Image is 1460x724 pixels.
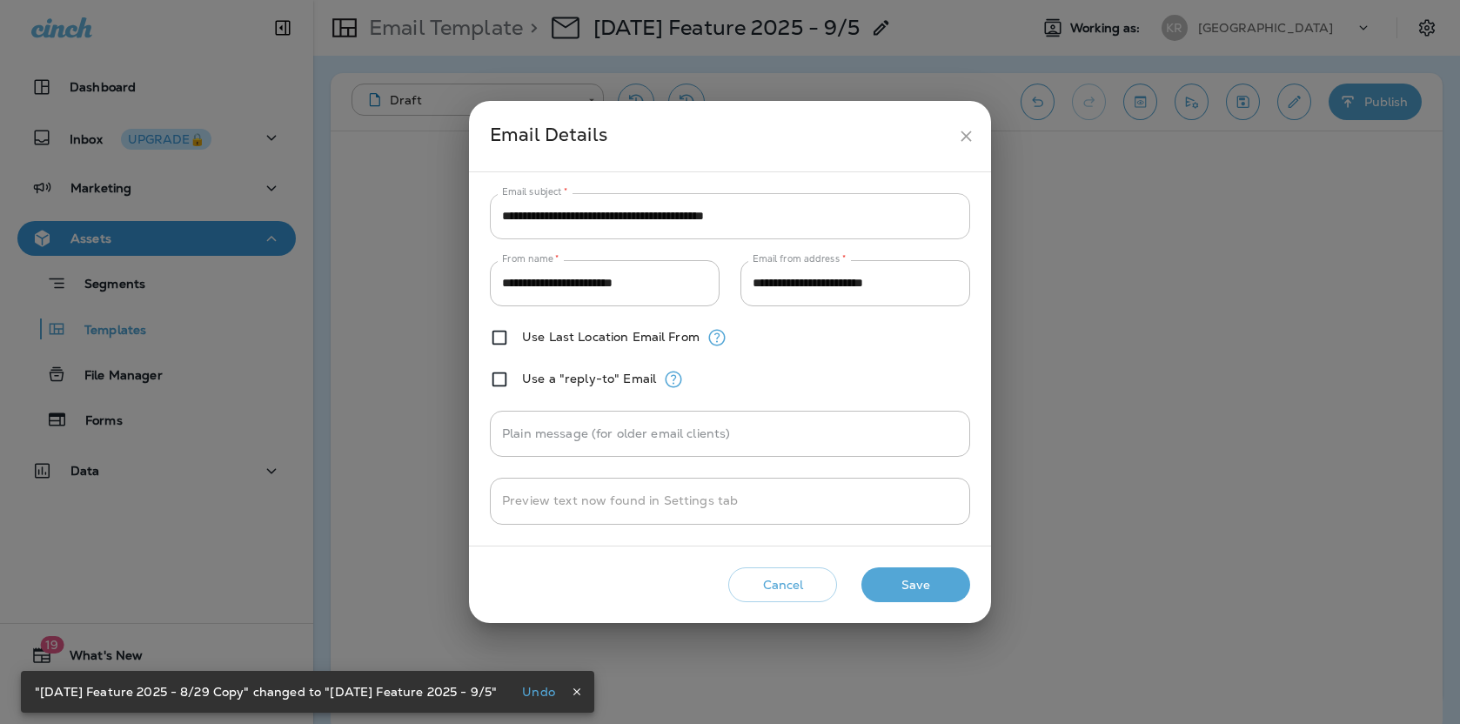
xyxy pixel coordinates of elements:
button: Cancel [728,567,837,603]
label: Email from address [753,252,846,265]
label: From name [502,252,559,265]
label: Email subject [502,185,568,198]
button: Save [861,567,970,603]
label: Use Last Location Email From [522,330,700,344]
button: close [950,120,982,152]
label: Use a "reply-to" Email [522,372,656,385]
div: Email Details [490,120,950,152]
div: "[DATE] Feature 2025 - 8/29 Copy" changed to "[DATE] Feature 2025 - 9/5" [35,676,497,707]
p: Undo [522,685,555,699]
